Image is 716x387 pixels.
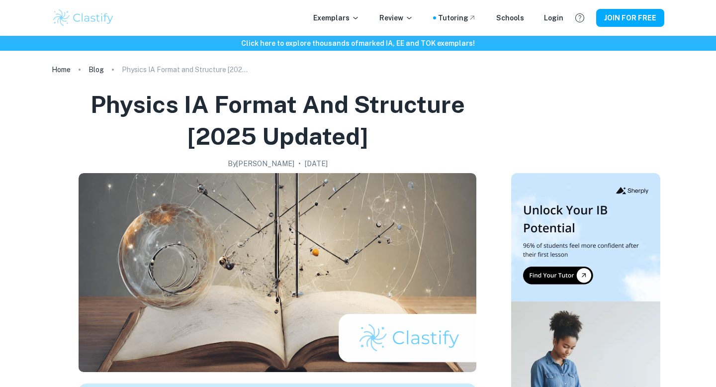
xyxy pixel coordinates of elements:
[298,158,301,169] p: •
[571,9,588,26] button: Help and Feedback
[305,158,328,169] h2: [DATE]
[52,63,71,77] a: Home
[89,63,104,77] a: Blog
[2,38,714,49] h6: Click here to explore thousands of marked IA, EE and TOK exemplars !
[52,8,115,28] img: Clastify logo
[544,12,563,23] a: Login
[79,173,476,372] img: Physics IA Format and Structure [2025 updated] cover image
[496,12,524,23] a: Schools
[56,89,499,152] h1: Physics IA Format and Structure [2025 updated]
[228,158,294,169] h2: By [PERSON_NAME]
[438,12,476,23] a: Tutoring
[313,12,359,23] p: Exemplars
[379,12,413,23] p: Review
[596,9,664,27] button: JOIN FOR FREE
[122,64,251,75] p: Physics IA Format and Structure [2025 updated]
